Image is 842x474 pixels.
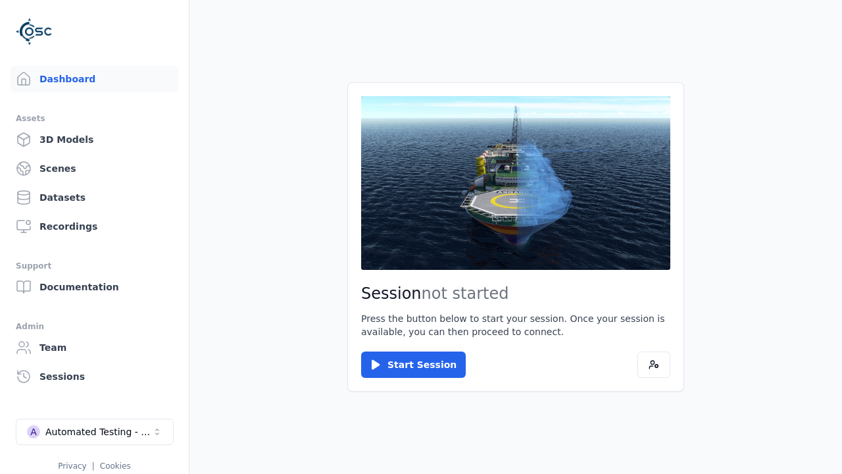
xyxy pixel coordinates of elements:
a: Privacy [58,461,86,471]
div: Support [16,258,173,274]
span: not started [422,284,509,303]
a: Cookies [100,461,131,471]
a: Team [11,334,178,361]
a: Datasets [11,184,178,211]
div: A [27,425,40,438]
div: Automated Testing - Playwright [45,425,152,438]
img: Logo [16,13,53,50]
span: | [92,461,95,471]
div: Assets [16,111,173,126]
div: Admin [16,319,173,334]
a: Sessions [11,363,178,390]
button: Start Session [361,352,466,378]
a: Recordings [11,213,178,240]
p: Press the button below to start your session. Once your session is available, you can then procee... [361,312,670,338]
a: Documentation [11,274,178,300]
button: Select a workspace [16,419,174,445]
a: 3D Models [11,126,178,153]
a: Scenes [11,155,178,182]
h2: Session [361,283,670,304]
a: Dashboard [11,66,178,92]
